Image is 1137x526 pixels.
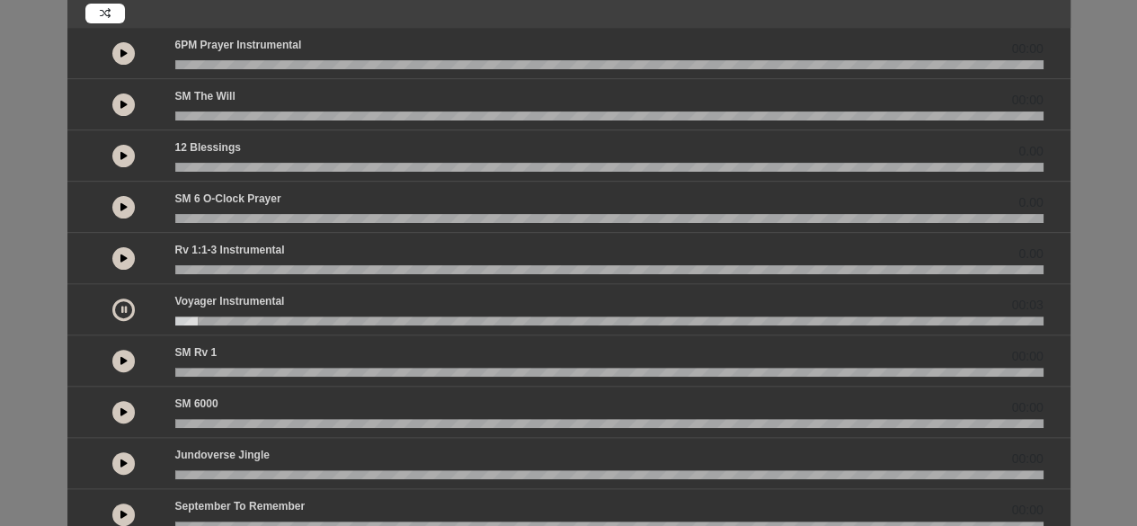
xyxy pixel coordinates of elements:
p: Rv 1:1-3 Instrumental [175,242,285,258]
p: SM Rv 1 [175,344,218,361]
span: 00:00 [1011,398,1043,417]
p: Jundoverse Jingle [175,447,270,463]
p: SM 6000 [175,396,218,412]
p: 12 Blessings [175,139,241,156]
span: 00:00 [1011,40,1043,58]
span: 0.00 [1018,142,1043,161]
span: 0.00 [1018,245,1043,263]
p: September to Remember [175,498,306,514]
p: SM 6 o-clock prayer [175,191,281,207]
p: 6PM Prayer Instrumental [175,37,302,53]
span: 00:00 [1011,91,1043,110]
p: SM The Will [175,88,235,104]
span: 00:00 [1011,501,1043,520]
span: 00:00 [1011,450,1043,468]
span: 0.00 [1018,193,1043,212]
p: Voyager Instrumental [175,293,285,309]
span: 00:00 [1011,347,1043,366]
span: 00:03 [1011,296,1043,315]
